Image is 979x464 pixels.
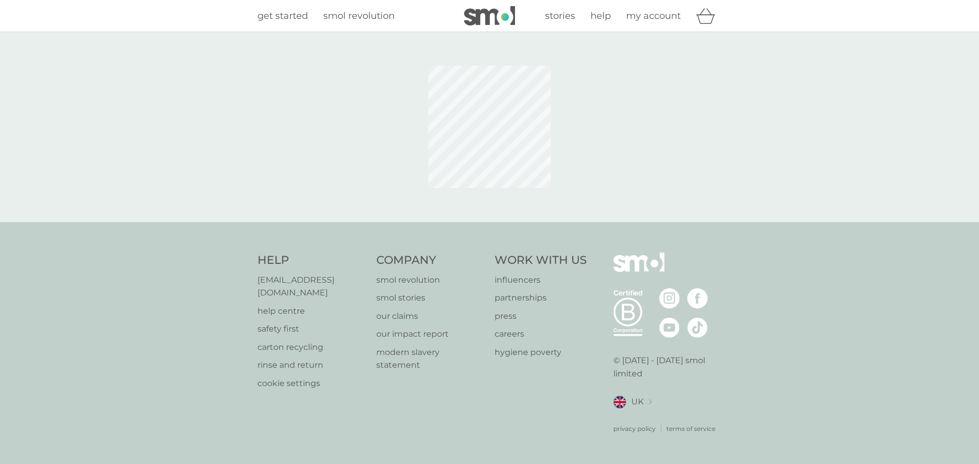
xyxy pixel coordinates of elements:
[626,10,681,21] span: my account
[257,305,366,318] a: help centre
[626,9,681,23] a: my account
[257,10,308,21] span: get started
[649,399,652,405] img: select a new location
[545,10,575,21] span: stories
[495,274,587,287] a: influencers
[666,424,715,433] a: terms of service
[613,424,656,433] a: privacy policy
[376,274,485,287] a: smol revolution
[590,10,611,21] span: help
[376,310,485,323] a: our claims
[687,317,708,338] img: visit the smol Tiktok page
[257,341,366,354] a: carton recycling
[257,253,366,268] h4: Help
[376,346,485,372] a: modern slavery statement
[464,6,515,25] img: smol
[659,317,680,338] img: visit the smol Youtube page
[257,359,366,372] a: rinse and return
[323,10,395,21] span: smol revolution
[376,291,485,305] a: smol stories
[323,9,395,23] a: smol revolution
[631,395,643,408] span: UK
[613,354,722,380] p: © [DATE] - [DATE] smol limited
[376,327,485,341] a: our impact report
[613,253,664,287] img: smol
[495,291,587,305] a: partnerships
[613,396,626,408] img: UK flag
[495,253,587,268] h4: Work With Us
[376,253,485,268] h4: Company
[495,346,587,359] a: hygiene poverty
[257,377,366,390] a: cookie settings
[590,9,611,23] a: help
[257,274,366,299] a: [EMAIL_ADDRESS][DOMAIN_NAME]
[659,288,680,309] img: visit the smol Instagram page
[257,322,366,336] a: safety first
[257,9,308,23] a: get started
[545,9,575,23] a: stories
[687,288,708,309] img: visit the smol Facebook page
[495,327,587,341] a: careers
[696,6,722,26] div: basket
[495,310,587,323] a: press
